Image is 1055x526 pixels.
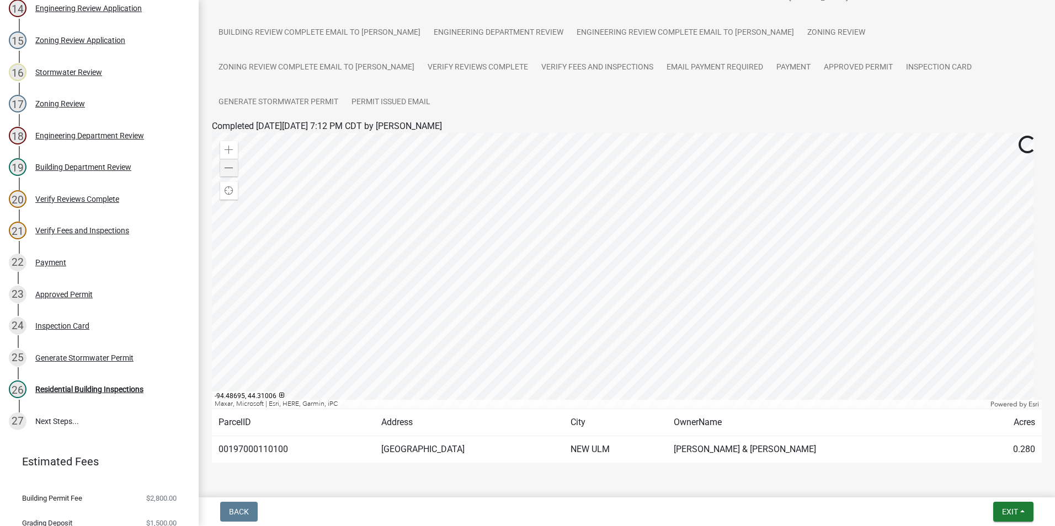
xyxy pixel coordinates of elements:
[229,507,249,516] span: Back
[35,195,119,203] div: Verify Reviews Complete
[35,259,66,266] div: Payment
[35,385,143,393] div: Residential Building Inspections
[9,450,181,473] a: Estimated Fees
[212,50,421,85] a: Zoning Review Complete Email to [PERSON_NAME]
[817,50,899,85] a: Approved Permit
[146,495,177,502] span: $2,800.00
[220,182,238,200] div: Find my location
[35,132,144,139] div: Engineering Department Review
[9,286,26,303] div: 23
[212,85,345,120] a: Generate Stormwater Permit
[972,436,1042,463] td: 0.280
[220,159,238,176] div: Zoom out
[9,380,26,398] div: 26
[220,502,258,522] button: Back
[427,15,570,51] a: Engineering Department Review
[9,127,26,144] div: 18
[345,85,437,120] a: Permit Issued Email
[212,121,442,131] span: Completed [DATE][DATE] 7:12 PM CDT by [PERSON_NAME]
[375,409,564,436] td: Address
[988,400,1042,409] div: Powered by
[35,4,142,12] div: Engineering Review Application
[9,158,26,176] div: 19
[9,31,26,49] div: 15
[993,502,1033,522] button: Exit
[212,400,988,409] div: Maxar, Microsoft | Esri, HERE, Garmin, iPC
[421,50,535,85] a: Verify Reviews Complete
[660,50,770,85] a: Email Payment Required
[22,495,82,502] span: Building Permit Fee
[212,436,375,463] td: 00197000110100
[9,222,26,239] div: 21
[9,95,26,112] div: 17
[899,50,978,85] a: Inspection Card
[375,436,564,463] td: [GEOGRAPHIC_DATA]
[1002,507,1018,516] span: Exit
[770,50,817,85] a: Payment
[9,412,26,430] div: 27
[9,63,26,81] div: 16
[1029,400,1039,408] a: Esri
[9,349,26,367] div: 25
[9,190,26,208] div: 20
[35,354,134,362] div: Generate Stormwater Permit
[35,36,125,44] div: Zoning Review Application
[35,68,102,76] div: Stormwater Review
[667,409,973,436] td: OwnerName
[564,409,667,436] td: City
[35,227,129,234] div: Verify Fees and Inspections
[9,254,26,271] div: 22
[212,409,375,436] td: ParcelID
[972,409,1042,436] td: Acres
[564,436,667,463] td: NEW ULM
[667,436,973,463] td: [PERSON_NAME] & [PERSON_NAME]
[212,15,427,51] a: Building Review Complete Email to [PERSON_NAME]
[35,322,89,330] div: Inspection Card
[801,15,872,51] a: Zoning Review
[220,141,238,159] div: Zoom in
[535,50,660,85] a: Verify Fees and Inspections
[35,100,85,108] div: Zoning Review
[35,163,131,171] div: Building Department Review
[9,317,26,335] div: 24
[570,15,801,51] a: Engineering Review Complete Email to [PERSON_NAME]
[35,291,93,298] div: Approved Permit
